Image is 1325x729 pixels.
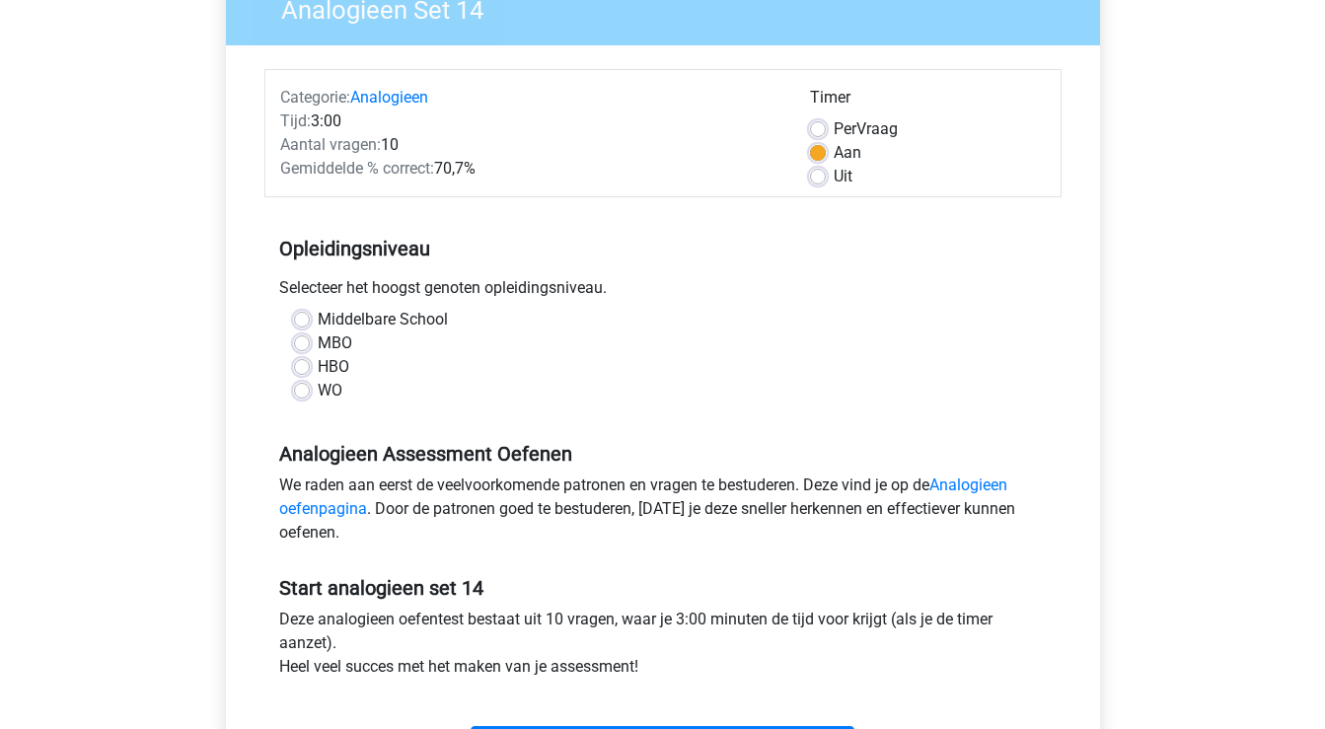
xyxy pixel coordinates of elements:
label: Uit [834,165,852,188]
label: Aan [834,141,861,165]
span: Aantal vragen: [280,135,381,154]
div: 10 [265,133,795,157]
div: Deze analogieen oefentest bestaat uit 10 vragen, waar je 3:00 minuten de tijd voor krijgt (als je... [264,608,1062,687]
div: Timer [810,86,1046,117]
label: Vraag [834,117,898,141]
a: Analogieen [350,88,428,107]
span: Tijd: [280,111,311,130]
label: MBO [318,331,352,355]
h5: Start analogieen set 14 [279,576,1047,600]
div: 3:00 [265,109,795,133]
div: We raden aan eerst de veelvoorkomende patronen en vragen te bestuderen. Deze vind je op de . Door... [264,474,1062,552]
span: Per [834,119,856,138]
label: HBO [318,355,349,379]
span: Gemiddelde % correct: [280,159,434,178]
div: Selecteer het hoogst genoten opleidingsniveau. [264,276,1062,308]
span: Categorie: [280,88,350,107]
h5: Opleidingsniveau [279,229,1047,268]
label: WO [318,379,342,402]
div: 70,7% [265,157,795,181]
h5: Analogieen Assessment Oefenen [279,442,1047,466]
label: Middelbare School [318,308,448,331]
